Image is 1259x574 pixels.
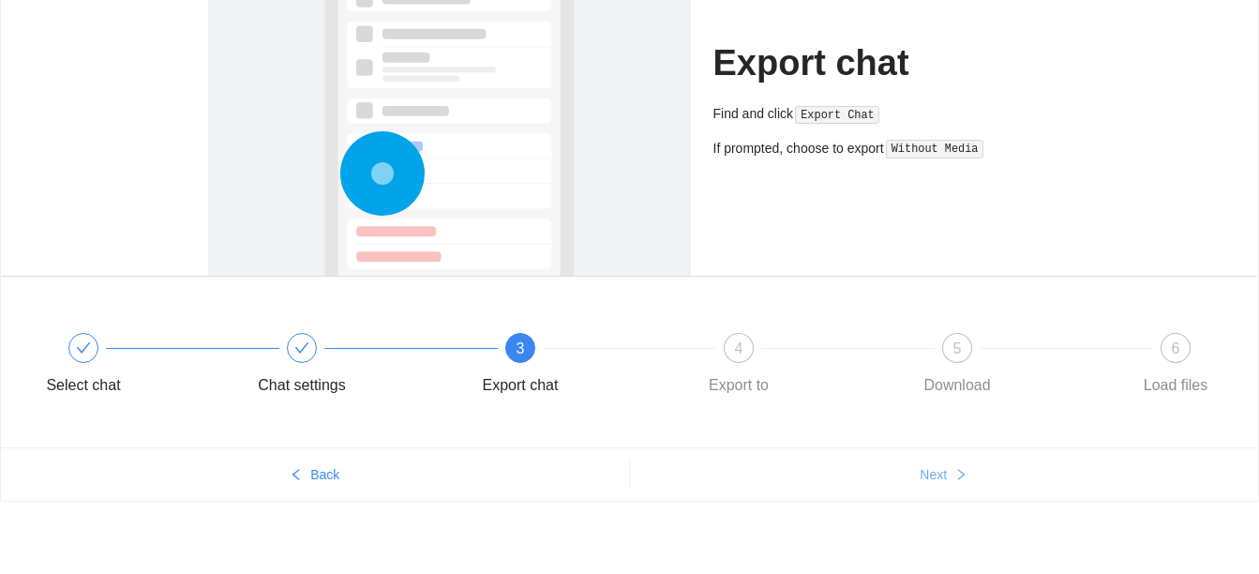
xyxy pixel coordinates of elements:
[29,333,247,400] div: Select chat
[247,333,466,400] div: Chat settings
[630,460,1259,490] button: Nextright
[735,340,743,356] span: 4
[1144,370,1208,400] div: Load files
[920,464,947,485] span: Next
[903,333,1121,400] div: 5Download
[310,464,339,485] span: Back
[795,106,879,125] code: Export Chat
[466,333,684,400] div: 3Export chat
[1172,340,1180,356] span: 6
[290,468,303,483] span: left
[953,340,962,356] span: 5
[923,370,990,400] div: Download
[1,460,629,490] button: leftBack
[483,370,559,400] div: Export chat
[1121,333,1230,400] div: 6Load files
[713,103,1052,125] div: Find and click
[713,41,1052,85] h1: Export chat
[517,340,525,356] span: 3
[684,333,903,400] div: 4Export to
[886,140,983,159] code: Without Media
[709,370,769,400] div: Export to
[258,370,345,400] div: Chat settings
[954,468,967,483] span: right
[294,340,309,355] span: check
[713,138,1052,159] div: If prompted, choose to export
[76,340,91,355] span: check
[46,370,120,400] div: Select chat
